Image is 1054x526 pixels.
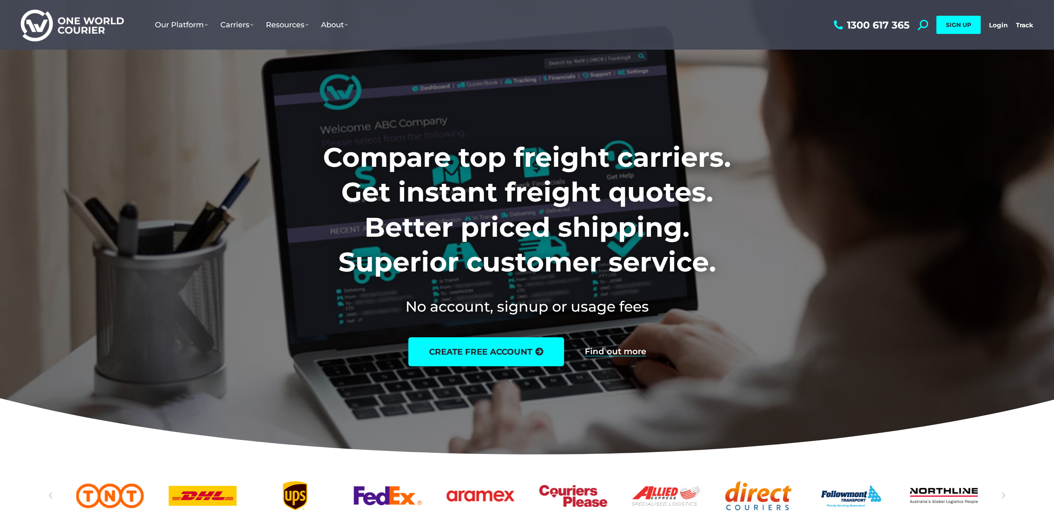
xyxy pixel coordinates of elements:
[261,481,329,510] a: UPS logo
[539,481,607,510] a: Couriers Please logo
[817,481,885,510] a: Followmont transoirt web logo
[149,12,214,38] a: Our Platform
[214,12,260,38] a: Carriers
[946,21,971,29] span: SIGN UP
[832,20,909,30] a: 1300 617 365
[155,20,208,29] span: Our Platform
[76,481,978,510] div: Slides
[724,481,792,510] a: Direct Couriers logo
[354,481,422,510] div: 5 / 25
[220,20,253,29] span: Carriers
[817,481,885,510] div: 10 / 25
[408,337,564,366] a: create free account
[268,140,786,280] h1: Compare top freight carriers. Get instant freight quotes. Better priced shipping. Superior custom...
[936,16,981,34] a: SIGN UP
[724,481,792,510] div: 9 / 25
[989,21,1008,29] a: Login
[585,347,646,356] a: Find out more
[76,481,144,510] div: 2 / 25
[446,481,514,510] div: 6 / 25
[632,481,700,510] div: 8 / 25
[169,481,236,510] a: DHl logo
[910,481,978,510] div: 11 / 25
[910,481,978,510] a: Northline logo
[268,296,786,317] h2: No account, signup or usage fees
[76,481,144,510] a: TNT logo Australian freight company
[1016,21,1033,29] a: Track
[21,8,124,42] img: One World Courier
[539,481,607,510] div: 7 / 25
[321,20,348,29] span: About
[169,481,236,510] div: 3 / 25
[266,20,309,29] span: Resources
[446,481,514,510] a: Aramex_logo
[260,12,315,38] a: Resources
[315,12,354,38] a: About
[354,481,422,510] a: FedEx logo
[632,481,700,510] a: Allied Express logo
[261,481,329,510] div: 4 / 25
